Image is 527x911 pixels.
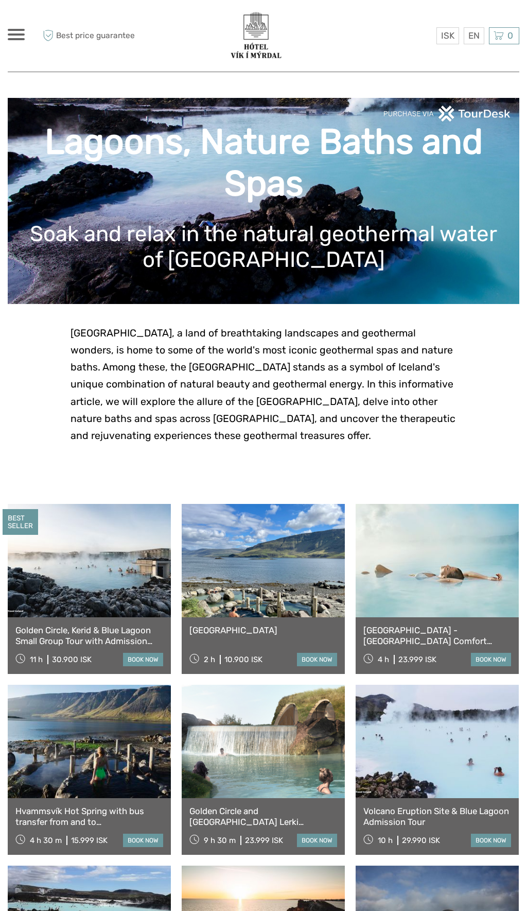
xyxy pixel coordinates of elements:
h1: Lagoons, Nature Baths and Spas [23,121,504,205]
a: Golden Circle and [GEOGRAPHIC_DATA] Lerki Admission [189,806,337,827]
a: book now [123,653,163,666]
a: [GEOGRAPHIC_DATA] [189,625,337,635]
span: ISK [441,30,454,41]
a: book now [471,653,511,666]
a: Golden Circle, Kerid & Blue Lagoon Small Group Tour with Admission Ticket [15,625,163,646]
a: Volcano Eruption Site & Blue Lagoon Admission Tour [363,806,511,827]
span: 4 h 30 m [30,836,62,845]
a: book now [123,834,163,847]
span: 4 h [378,655,389,664]
a: Hvammsvík Hot Spring with bus transfer from and to [GEOGRAPHIC_DATA] [15,806,163,827]
img: PurchaseViaTourDeskwhite.png [383,106,512,122]
a: book now [297,834,337,847]
h1: Soak and relax in the natural geothermal water of [GEOGRAPHIC_DATA] [23,221,504,273]
div: EN [464,27,484,44]
span: 0 [506,30,515,41]
div: 23.999 ISK [245,836,283,845]
span: 11 h [30,655,43,664]
div: BEST SELLER [3,509,38,535]
a: book now [297,653,337,666]
span: Best price guarantee [40,27,136,44]
span: 2 h [204,655,215,664]
div: 15.999 ISK [71,836,108,845]
span: 9 h 30 m [204,836,236,845]
div: 29.990 ISK [402,836,440,845]
div: 30.900 ISK [52,655,92,664]
span: [GEOGRAPHIC_DATA], a land of breathtaking landscapes and geothermal wonders, is home to some of t... [71,327,455,442]
img: 3623-377c0aa7-b839-403d-a762-68de84ed66d4_logo_big.png [227,10,285,61]
a: [GEOGRAPHIC_DATA] - [GEOGRAPHIC_DATA] Comfort including admission [363,625,511,646]
a: book now [471,834,511,847]
div: 10.900 ISK [224,655,262,664]
div: 23.999 ISK [398,655,436,664]
span: 10 h [378,836,393,845]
